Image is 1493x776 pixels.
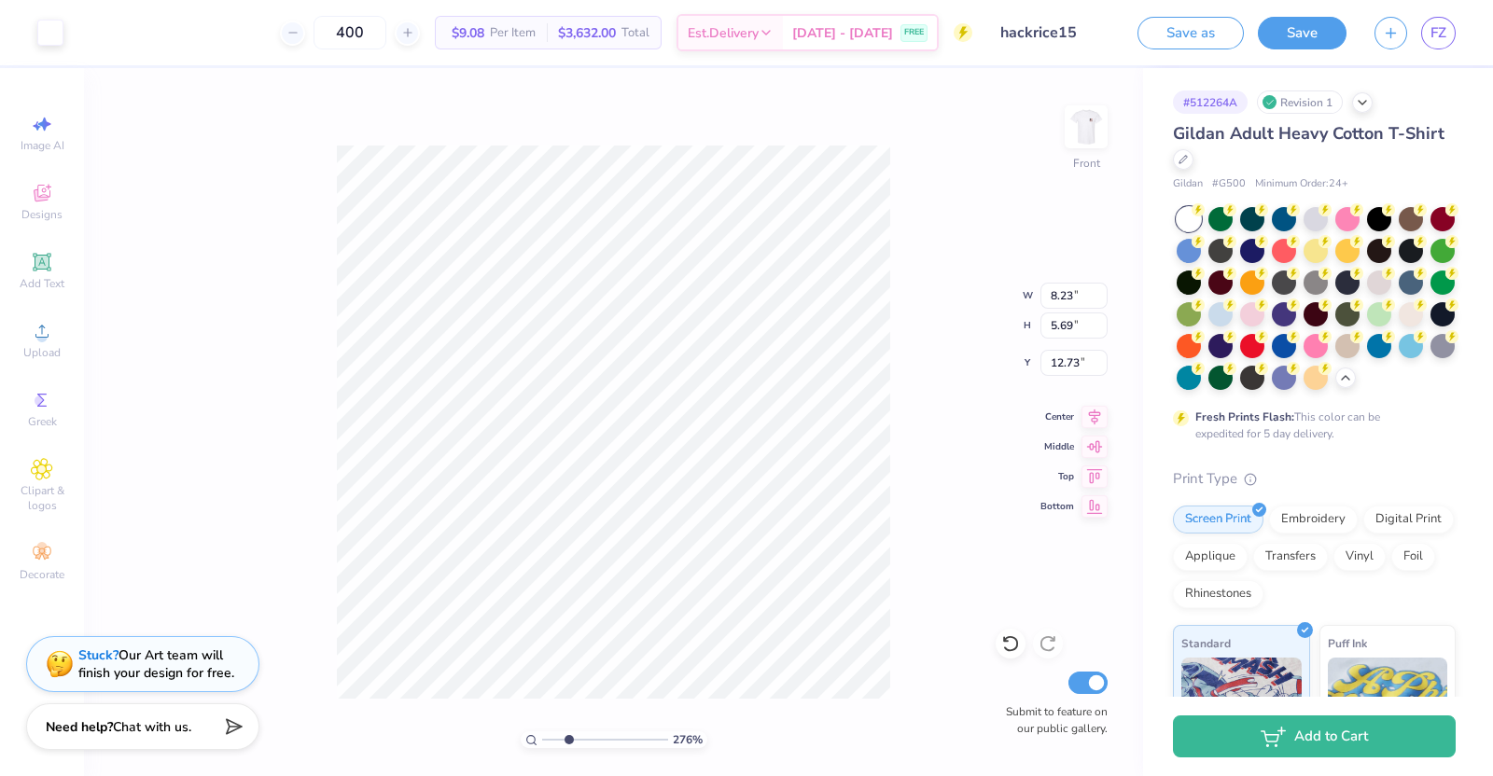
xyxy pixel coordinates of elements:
span: $3,632.00 [558,23,616,43]
span: Gildan Adult Heavy Cotton T-Shirt [1173,122,1444,145]
strong: Need help? [46,718,113,736]
span: Minimum Order: 24 + [1255,176,1348,192]
div: Screen Print [1173,506,1263,533]
span: $9.08 [447,23,484,43]
span: Decorate [20,567,64,582]
div: Front [1073,155,1100,172]
button: Save as [1137,17,1244,49]
img: Standard [1181,658,1302,751]
input: – – [314,16,386,49]
label: Submit to feature on our public gallery. [996,703,1108,737]
div: Our Art team will finish your design for free. [78,646,234,682]
div: Embroidery [1269,506,1358,533]
span: Gildan [1173,176,1203,192]
span: Bottom [1040,500,1074,513]
img: Puff Ink [1328,658,1448,751]
span: Total [621,23,649,43]
span: 276 % [673,731,703,748]
div: Vinyl [1333,543,1386,571]
span: Top [1040,470,1074,483]
span: Image AI [21,138,64,153]
span: Greek [28,414,57,429]
div: Print Type [1173,468,1456,490]
span: Designs [21,207,63,222]
strong: Stuck? [78,646,119,664]
div: # 512264A [1173,90,1248,114]
span: Per Item [490,23,536,43]
div: Digital Print [1363,506,1454,533]
input: Untitled Design [986,14,1123,51]
span: Upload [23,345,61,360]
span: Chat with us. [113,718,191,736]
a: FZ [1421,17,1456,49]
span: Est. Delivery [688,23,759,43]
strong: Fresh Prints Flash: [1195,409,1294,424]
span: FREE [904,26,924,39]
span: Standard [1181,633,1231,653]
div: This color can be expedited for 5 day delivery. [1195,409,1425,442]
div: Revision 1 [1257,90,1343,114]
img: Front [1067,108,1105,145]
span: Clipart & logos [9,483,75,513]
div: Applique [1173,543,1248,571]
span: FZ [1430,22,1446,44]
div: Foil [1391,543,1435,571]
span: [DATE] - [DATE] [792,23,893,43]
div: Rhinestones [1173,580,1263,608]
div: Transfers [1253,543,1328,571]
button: Save [1258,17,1346,49]
span: Center [1040,410,1074,423]
span: Add Text [20,276,64,291]
span: Middle [1040,440,1074,453]
span: # G500 [1212,176,1246,192]
button: Add to Cart [1173,715,1456,757]
span: Puff Ink [1328,633,1367,653]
